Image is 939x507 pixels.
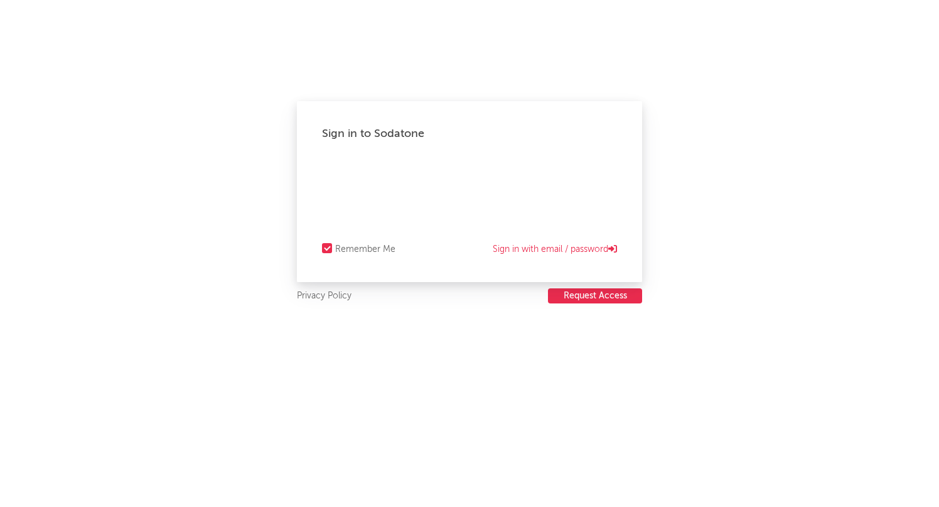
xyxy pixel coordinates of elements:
a: Request Access [548,288,642,304]
a: Privacy Policy [297,288,351,304]
button: Request Access [548,288,642,303]
div: Sign in to Sodatone [322,126,617,141]
a: Sign in with email / password [493,242,617,257]
div: Remember Me [335,242,395,257]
